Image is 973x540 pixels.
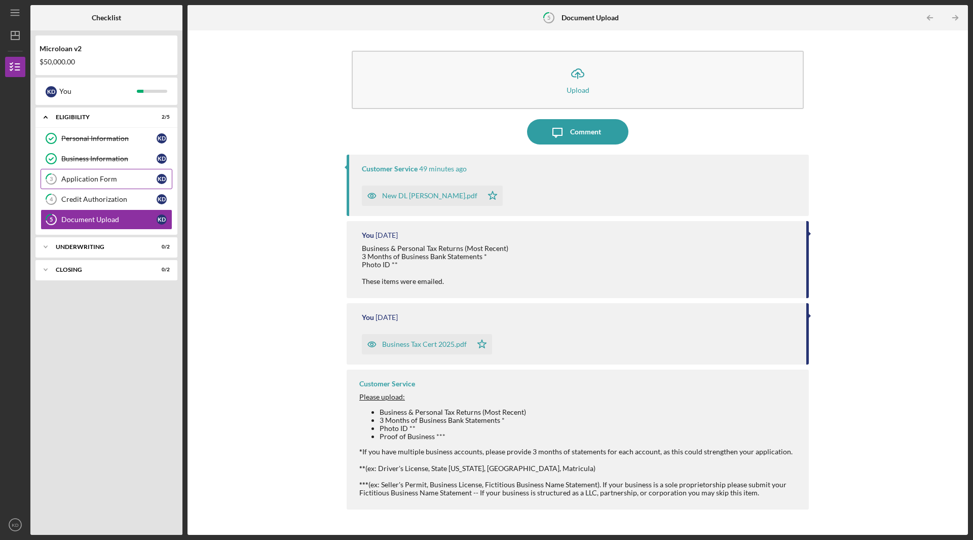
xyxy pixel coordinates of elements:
[362,334,492,354] button: Business Tax Cert 2025.pdf
[92,14,121,22] b: Checklist
[56,267,144,273] div: Closing
[382,340,467,348] div: Business Tax Cert 2025.pdf
[359,392,405,401] span: Please upload:
[50,217,53,223] tspan: 5
[362,244,508,285] div: Business & Personal Tax Returns (Most Recent) 3 Months of Business Bank Statements * Photo ID ** ...
[61,134,157,142] div: Personal Information
[61,175,157,183] div: Application Form
[5,515,25,535] button: KD
[362,186,503,206] button: New DL [PERSON_NAME].pdf
[362,231,374,239] div: You
[380,433,799,441] li: Proof of Business ***
[380,408,799,416] li: Business & Personal Tax Returns (Most Recent)
[376,231,398,239] time: 2025-10-03 20:34
[41,128,172,149] a: Personal InformationKD
[359,481,799,497] div: (ex: Seller's Permit, Business License, Fictitious Business Name Statement). If your business is ...
[359,408,799,464] div: If you have multiple business accounts, please provide 3 months of statements for each account, a...
[567,86,589,94] div: Upload
[362,313,374,321] div: You
[41,169,172,189] a: 3Application FormKD
[61,155,157,163] div: Business Information
[562,14,619,22] b: Document Upload
[157,174,167,184] div: K D
[56,114,144,120] div: Eligibility
[157,154,167,164] div: K D
[50,176,53,183] tspan: 3
[12,522,18,528] text: KD
[152,267,170,273] div: 0 / 2
[41,209,172,230] a: 5Document UploadKD
[56,244,144,250] div: Underwriting
[359,380,415,388] div: Customer Service
[59,83,137,100] div: You
[382,192,477,200] div: New DL [PERSON_NAME].pdf
[380,424,799,433] li: Photo ID **
[380,416,799,424] li: 3 Months of Business Bank Statements *
[40,45,173,53] div: Microloan v2
[570,119,601,145] div: Comment
[547,14,550,21] tspan: 5
[40,58,173,66] div: $50,000.00
[152,114,170,120] div: 2 / 5
[50,196,53,203] tspan: 4
[152,244,170,250] div: 0 / 2
[376,313,398,321] time: 2025-10-03 20:34
[157,214,167,225] div: K D
[359,464,799,473] div: (ex: Driver's License, State [US_STATE], [GEOGRAPHIC_DATA], Matricula)
[157,133,167,143] div: K D
[362,165,418,173] div: Customer Service
[352,51,804,109] button: Upload
[41,149,172,169] a: Business InformationKD
[419,165,467,173] time: 2025-10-06 23:54
[527,119,628,145] button: Comment
[41,189,172,209] a: 4Credit AuthorizationKD
[61,195,157,203] div: Credit Authorization
[46,86,57,97] div: K D
[157,194,167,204] div: K D
[61,215,157,224] div: Document Upload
